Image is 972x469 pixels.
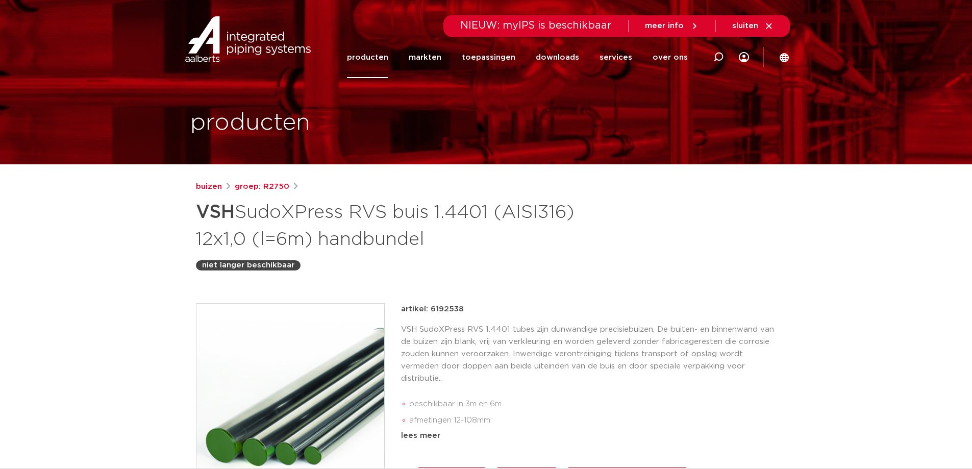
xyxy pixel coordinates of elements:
[409,396,777,412] li: beschikbaar in 3m en 6m
[347,37,688,78] nav: Menu
[409,37,441,78] a: markten
[196,197,579,252] h1: SudoXPress RVS buis 1.4401 (AISI316) 12x1,0 (l=6m) handbundel
[401,430,777,442] div: lees meer
[645,21,699,31] a: meer info
[196,203,235,221] strong: VSH
[401,303,464,315] p: artikel: 6192538
[190,107,310,139] h1: producten
[653,37,688,78] a: over ons
[196,181,222,193] a: buizen
[409,412,777,429] li: afmetingen 12-108mm
[462,37,515,78] a: toepassingen
[732,21,774,31] a: sluiten
[347,37,388,78] a: producten
[460,20,612,31] span: NIEUW: myIPS is beschikbaar
[401,324,777,385] p: VSH SudoXPress RVS 1.4401 tubes zijn dunwandige precisiebuizen. De buiten- en binnenwand van de b...
[202,259,294,271] p: niet langer beschikbaar
[235,181,289,193] a: groep: R2750
[600,37,632,78] a: services
[739,37,749,78] div: my IPS
[732,22,758,30] span: sluiten
[536,37,579,78] a: downloads
[645,22,684,30] span: meer info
